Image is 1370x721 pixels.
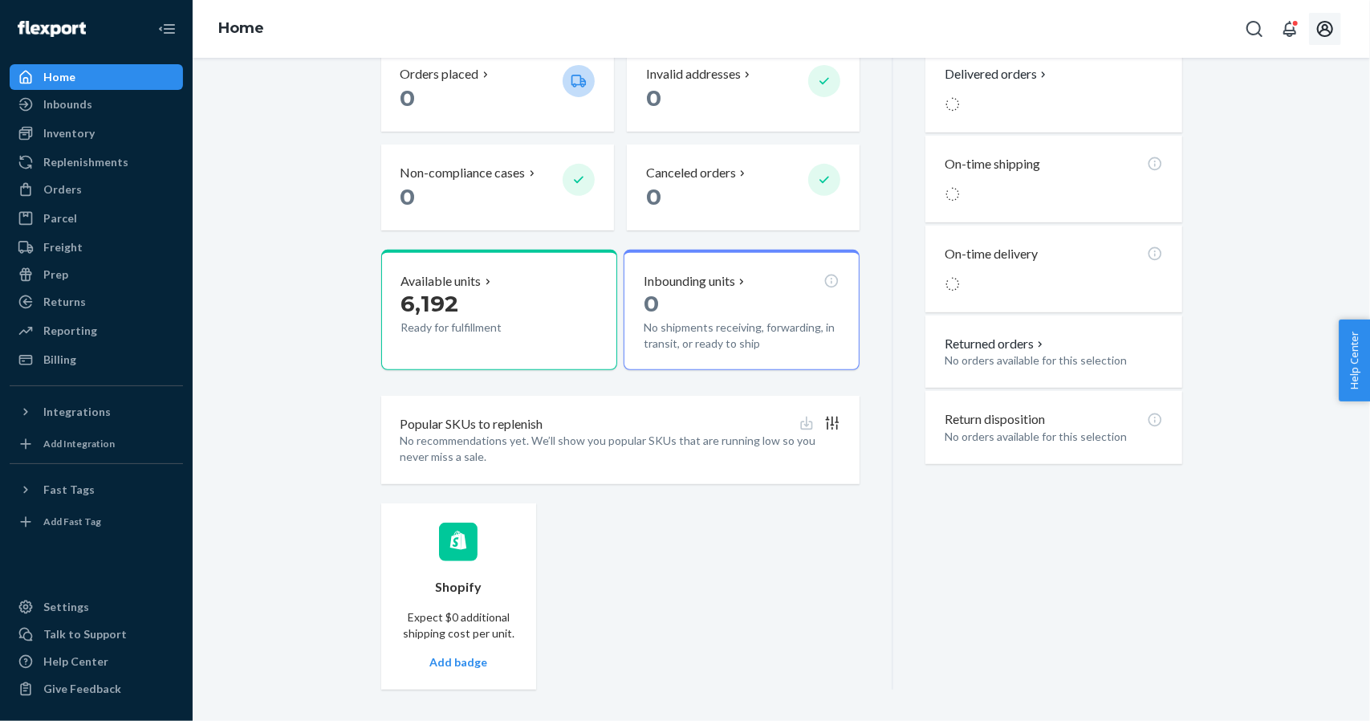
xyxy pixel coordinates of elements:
div: Settings [43,599,89,615]
div: Help Center [43,654,108,670]
p: Expect $0 additional shipping cost per unit. [400,609,518,642]
img: Flexport logo [18,21,86,37]
a: Talk to Support [10,621,183,647]
button: Integrations [10,399,183,425]
button: Add badge [429,654,487,670]
p: Orders placed [400,65,479,84]
p: No orders available for this selection [945,352,1162,369]
div: Add Fast Tag [43,515,101,528]
div: Talk to Support [43,626,127,642]
span: 0 [644,290,659,317]
div: Give Feedback [43,681,121,697]
span: 0 [646,183,661,210]
p: Return disposition [945,410,1045,429]
p: On-time shipping [945,155,1040,173]
div: Add Integration [43,437,115,450]
div: Reporting [43,323,97,339]
a: Replenishments [10,149,183,175]
button: Open Search Box [1238,13,1270,45]
a: Help Center [10,649,183,674]
p: Canceled orders [646,164,736,182]
button: Open account menu [1309,13,1341,45]
a: Add Fast Tag [10,509,183,535]
div: Parcel [43,210,77,226]
a: Home [218,19,264,37]
div: Home [43,69,75,85]
a: Billing [10,347,183,373]
p: Non-compliance cases [400,164,526,182]
a: Inbounds [10,92,183,117]
button: Orders placed 0 [381,46,614,132]
span: 0 [400,183,416,210]
div: Billing [43,352,76,368]
p: Available units [401,272,482,291]
a: Freight [10,234,183,260]
button: Invalid addresses 0 [627,46,860,132]
p: On-time delivery [945,245,1038,263]
div: Inbounds [43,96,92,112]
button: Delivered orders [945,65,1050,84]
div: Fast Tags [43,482,95,498]
a: Reporting [10,318,183,344]
div: Freight [43,239,83,255]
div: Prep [43,267,68,283]
button: Fast Tags [10,477,183,503]
div: Returns [43,294,86,310]
div: Inventory [43,125,95,141]
span: 6,192 [401,290,459,317]
button: Canceled orders 0 [627,145,860,230]
button: Available units6,192Ready for fulfillment [381,250,617,370]
button: Close Navigation [151,13,183,45]
a: Settings [10,594,183,620]
p: Inbounding units [644,272,735,291]
div: Replenishments [43,154,128,170]
button: Open notifications [1274,13,1306,45]
p: Ready for fulfillment [401,320,550,336]
a: Inventory [10,120,183,146]
span: 0 [646,84,661,112]
a: Orders [10,177,183,202]
div: Integrations [43,404,111,420]
div: Orders [43,181,82,198]
p: Popular SKUs to replenish [400,415,543,434]
p: Invalid addresses [646,65,741,84]
ol: breadcrumbs [205,6,277,52]
a: Returns [10,289,183,315]
button: Returned orders [945,335,1047,353]
button: Inbounding units0No shipments receiving, forwarding, in transit, or ready to ship [624,250,860,370]
button: Give Feedback [10,676,183,702]
button: Help Center [1339,320,1370,401]
a: Add Integration [10,431,183,457]
button: Non-compliance cases 0 [381,145,614,230]
a: Home [10,64,183,90]
span: 0 [400,84,416,112]
p: No recommendations yet. We’ll show you popular SKUs that are running low so you never miss a sale. [400,433,841,465]
p: No shipments receiving, forwarding, in transit, or ready to ship [644,320,839,352]
a: Prep [10,262,183,287]
p: Shopify [435,578,482,597]
a: Parcel [10,206,183,231]
p: No orders available for this selection [945,429,1162,445]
